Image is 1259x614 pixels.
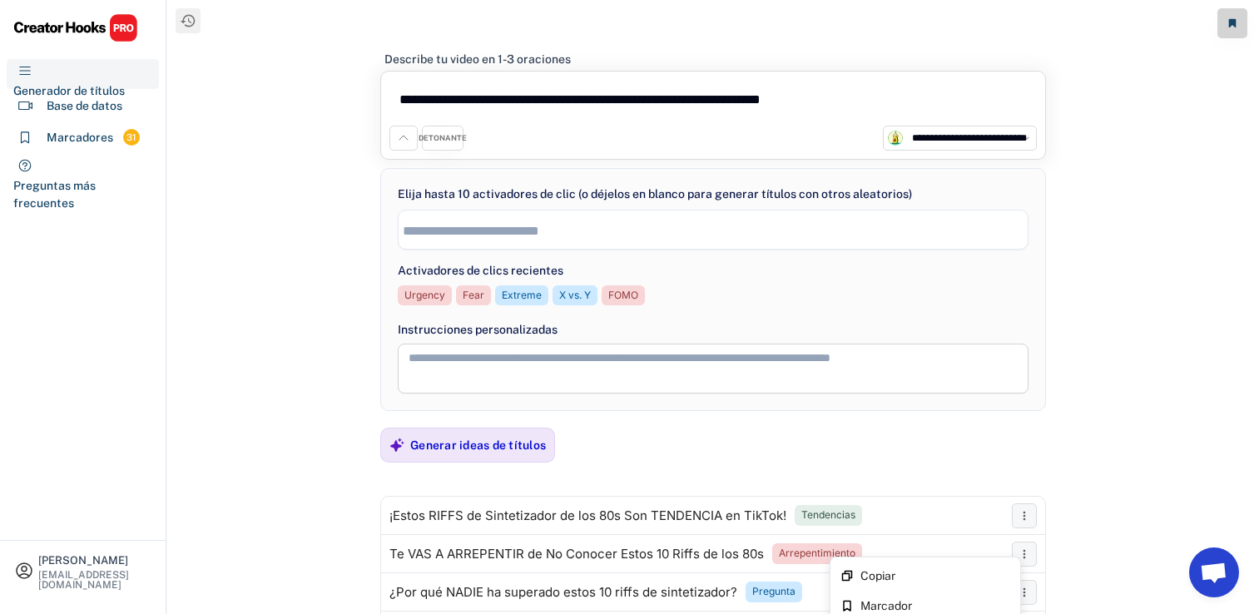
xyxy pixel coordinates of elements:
[860,600,1010,612] div: Marcador
[47,97,122,115] div: Base de datos
[502,289,542,303] div: Extreme
[608,289,638,303] div: FOMO
[404,289,445,303] div: Urgency
[398,262,563,280] div: Activadores de clics recientes
[779,547,855,561] div: Arrepentimiento
[13,177,152,212] div: Preguntas más frecuentes
[47,129,113,146] div: Marcadores
[13,13,138,42] img: CHPRO%20Logo.svg
[559,289,591,303] div: X vs. Y
[860,570,1010,582] div: Copiar
[13,82,125,100] div: Generador de títulos
[463,289,484,303] div: Fear
[389,509,786,522] div: ¡Estos RIFFS de Sintetizador de los 80s Son TENDENCIA en TikTok!
[398,186,912,203] div: Elija hasta 10 activadores de clic (o déjelos en blanco para generar títulos con otros aleatorios)
[410,438,546,453] div: Generar ideas de títulos
[419,133,467,144] div: DETONANTE
[888,131,903,146] img: channels4_profile.jpg
[38,555,151,566] div: [PERSON_NAME]
[123,131,140,145] div: 31
[384,52,571,67] div: Describe tu video en 1-3 oraciones
[801,508,855,522] div: Tendencias
[752,585,796,599] div: Pregunta
[398,321,1029,339] div: Instrucciones personalizadas
[1189,547,1239,597] a: Chat abierto
[38,570,151,590] div: [EMAIL_ADDRESS][DOMAIN_NAME]
[389,547,764,561] div: Te VAS A ARREPENTIR de No Conocer Estos 10 Riffs de los 80s
[389,586,737,599] div: ¿Por qué NADIE ha superado estos 10 riffs de sintetizador?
